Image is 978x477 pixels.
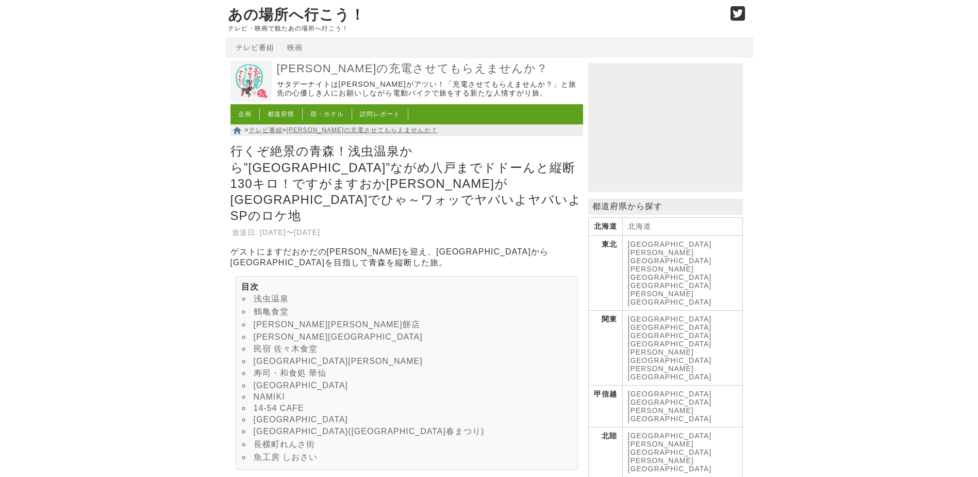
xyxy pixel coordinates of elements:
a: 北海道 [628,222,651,230]
a: [GEOGRAPHIC_DATA] [628,398,712,406]
p: 都道府県から探す [588,199,743,215]
a: [GEOGRAPHIC_DATA] [628,315,712,323]
a: テレビ番組 [236,43,274,52]
a: [PERSON_NAME][GEOGRAPHIC_DATA] [628,265,712,281]
th: 北海道 [588,218,622,236]
p: テレビ・映画で観たあの場所へ行こう！ [228,25,720,32]
a: テレビ番組 [249,126,283,134]
a: 映画 [287,43,303,52]
a: [PERSON_NAME][GEOGRAPHIC_DATA] [628,456,712,473]
a: [GEOGRAPHIC_DATA] [628,390,712,398]
a: [PERSON_NAME][GEOGRAPHIC_DATA] [628,440,712,456]
a: 宿・ホテル [310,110,344,118]
a: [PERSON_NAME][GEOGRAPHIC_DATA] [628,248,712,265]
a: NAMIKI [254,392,285,401]
a: 寿司・和食処 華仙 [254,369,326,377]
a: 14-54 CAFE [254,404,304,412]
a: [GEOGRAPHIC_DATA] [628,240,712,248]
a: 長横町れんさ街 [254,440,315,449]
th: 放送日: [231,227,258,238]
a: [PERSON_NAME][GEOGRAPHIC_DATA] [628,348,712,364]
a: [GEOGRAPHIC_DATA] [628,323,712,331]
a: [GEOGRAPHIC_DATA] [628,331,712,340]
th: 関東 [588,311,622,386]
a: 訪問レポート [360,110,400,118]
img: 出川哲朗の充電させてもらえませんか？ [230,60,272,102]
nav: > > [230,124,583,136]
a: 浅虫温泉 [254,294,289,303]
a: [GEOGRAPHIC_DATA]([GEOGRAPHIC_DATA]春まつり) [254,427,485,436]
h1: 行くぞ絶景の青森！浅虫温泉から”[GEOGRAPHIC_DATA]”ながめ八戸までドドーんと縦断130キロ！ですがますおか[PERSON_NAME]が[GEOGRAPHIC_DATA]でひゃ～ワ... [230,140,583,226]
a: [GEOGRAPHIC_DATA] [628,373,712,381]
p: サタデーナイトは[PERSON_NAME]がアツい！「充電させてもらえませんか？」と旅先の心優しき人にお願いしながら電動バイクで旅をする新たな人情すがり旅。 [277,80,581,98]
a: [PERSON_NAME][PERSON_NAME]餅店 [254,320,420,329]
a: 魚工房 しおさい [254,453,318,462]
a: [PERSON_NAME]の充電させてもらえませんか？ [277,61,581,76]
a: [PERSON_NAME][GEOGRAPHIC_DATA] [254,332,423,341]
th: 甲信越 [588,386,622,427]
td: [DATE]〜[DATE] [259,227,321,238]
a: Twitter (@go_thesights) [731,12,745,21]
a: [PERSON_NAME][GEOGRAPHIC_DATA] [628,290,712,306]
a: 鶴亀食堂 [254,307,289,316]
th: 東北 [588,236,622,311]
a: [GEOGRAPHIC_DATA] [628,340,712,348]
a: [GEOGRAPHIC_DATA] [628,432,712,440]
a: 都道府県 [268,110,294,118]
a: [PERSON_NAME]の充電させてもらえませんか？ [287,126,438,134]
a: [PERSON_NAME] [628,364,694,373]
a: あの場所へ行こう！ [228,7,365,23]
a: 企画 [238,110,252,118]
p: ゲストにますだおかだの[PERSON_NAME]を迎え、[GEOGRAPHIC_DATA]から[GEOGRAPHIC_DATA]を目指して青森を縦断した旅。 [230,247,583,268]
a: 民宿 佐々木食堂 [254,344,318,353]
iframe: Advertisement [588,63,743,192]
a: [GEOGRAPHIC_DATA] [254,415,349,424]
a: 出川哲朗の充電させてもらえませんか？ [230,94,272,103]
a: [PERSON_NAME][GEOGRAPHIC_DATA] [628,406,712,423]
a: [GEOGRAPHIC_DATA] [254,381,349,390]
a: [GEOGRAPHIC_DATA][PERSON_NAME] [254,357,423,365]
a: [GEOGRAPHIC_DATA] [628,281,712,290]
